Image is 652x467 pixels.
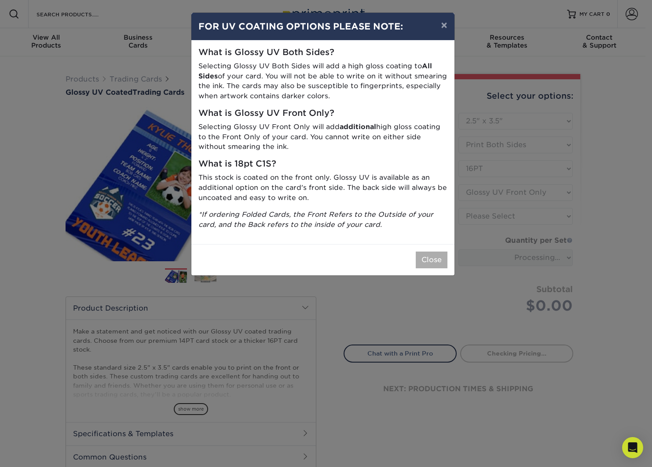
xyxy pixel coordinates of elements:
strong: All Sides [198,62,432,80]
button: × [434,13,454,37]
div: Open Intercom Messenger [622,437,643,458]
h5: What is 18pt C1S? [198,159,447,169]
i: *If ordering Folded Cards, the Front Refers to the Outside of your card, and the Back refers to t... [198,210,433,229]
p: This stock is coated on the front only. Glossy UV is available as an additional option on the car... [198,173,447,203]
h4: FOR UV COATING OPTIONS PLEASE NOTE: [198,20,447,33]
h5: What is Glossy UV Both Sides? [198,48,447,58]
button: Close [416,252,447,268]
p: Selecting Glossy UV Front Only will add high gloss coating to the Front Only of your card. You ca... [198,122,447,152]
p: Selecting Glossy UV Both Sides will add a high gloss coating to of your card. You will not be abl... [198,61,447,101]
strong: additional [340,122,376,131]
h5: What is Glossy UV Front Only? [198,108,447,119]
